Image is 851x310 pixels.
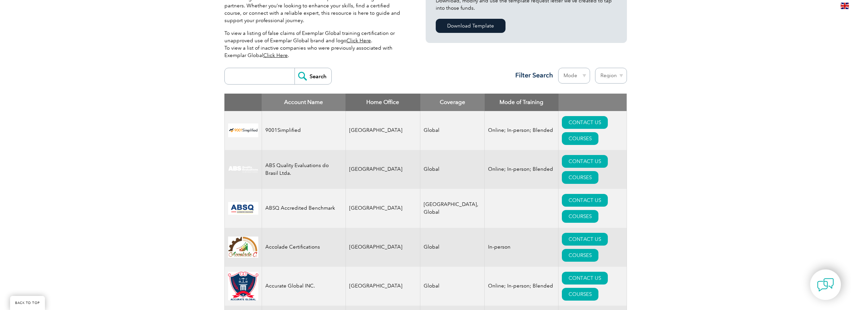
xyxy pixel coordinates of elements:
[485,111,559,150] td: Online; In-person; Blended
[228,166,258,173] img: c92924ac-d9bc-ea11-a814-000d3a79823d-logo.jpg
[562,155,608,168] a: CONTACT US
[263,52,288,58] a: Click Here
[295,68,331,84] input: Search
[562,233,608,246] a: CONTACT US
[347,38,371,44] a: Click Here
[420,94,485,111] th: Coverage: activate to sort column ascending
[420,189,485,228] td: [GEOGRAPHIC_DATA], Global
[562,116,608,129] a: CONTACT US
[262,150,345,189] td: ABS Quality Evaluations do Brasil Ltda.
[420,111,485,150] td: Global
[228,202,258,215] img: cc24547b-a6e0-e911-a812-000d3a795b83-logo.png
[228,123,258,137] img: 37c9c059-616f-eb11-a812-002248153038-logo.png
[562,272,608,285] a: CONTACT US
[562,249,598,262] a: COURSES
[562,288,598,301] a: COURSES
[485,150,559,189] td: Online; In-person; Blended
[562,171,598,184] a: COURSES
[436,19,506,33] a: Download Template
[562,132,598,145] a: COURSES
[262,189,345,228] td: ABSQ Accredited Benchmark
[485,267,559,306] td: Online; In-person; Blended
[345,228,420,267] td: [GEOGRAPHIC_DATA]
[345,189,420,228] td: [GEOGRAPHIC_DATA]
[817,276,834,293] img: contact-chat.png
[228,272,258,301] img: a034a1f6-3919-f011-998a-0022489685a1-logo.png
[10,296,45,310] a: BACK TO TOP
[485,94,559,111] th: Mode of Training: activate to sort column ascending
[345,111,420,150] td: [GEOGRAPHIC_DATA]
[485,228,559,267] td: In-person
[345,267,420,306] td: [GEOGRAPHIC_DATA]
[262,111,345,150] td: 9001Simplified
[841,3,849,9] img: en
[559,94,627,111] th: : activate to sort column ascending
[511,71,553,80] h3: Filter Search
[420,228,485,267] td: Global
[420,150,485,189] td: Global
[228,237,258,258] img: 1a94dd1a-69dd-eb11-bacb-002248159486-logo.jpg
[562,210,598,223] a: COURSES
[420,267,485,306] td: Global
[345,150,420,189] td: [GEOGRAPHIC_DATA]
[262,228,345,267] td: Accolade Certifications
[262,94,345,111] th: Account Name: activate to sort column descending
[562,194,608,207] a: CONTACT US
[224,30,406,59] p: To view a listing of false claims of Exemplar Global training certification or unapproved use of ...
[345,94,420,111] th: Home Office: activate to sort column ascending
[262,267,345,306] td: Accurate Global INC.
